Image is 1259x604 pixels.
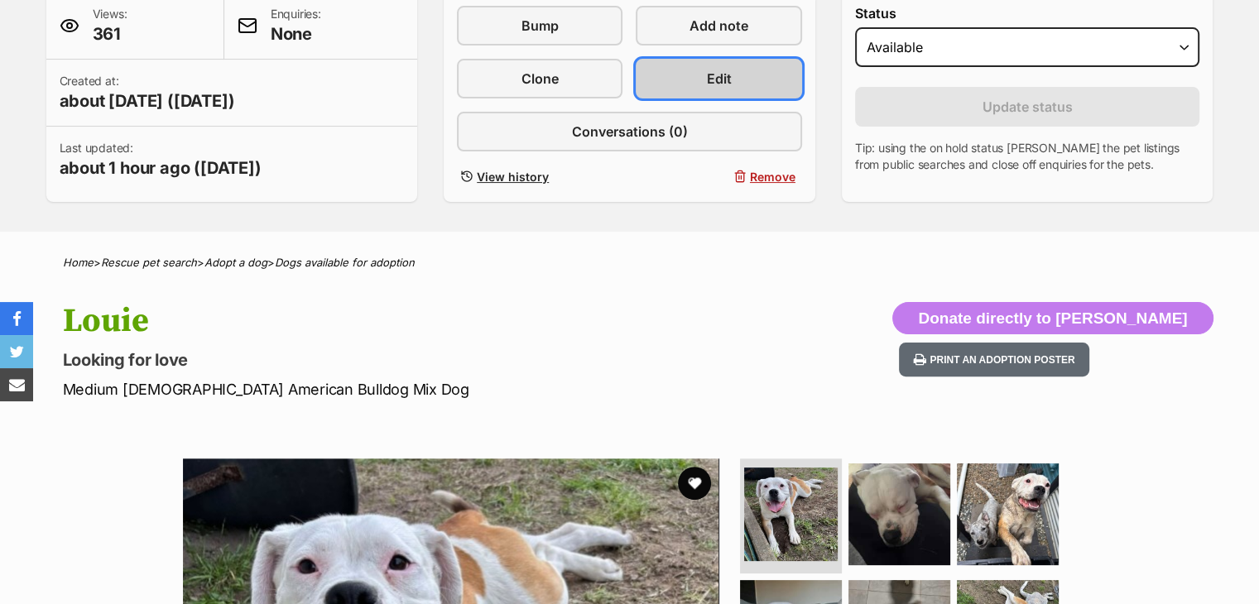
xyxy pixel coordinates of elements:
[636,6,801,46] a: Add note
[63,348,763,372] p: Looking for love
[707,69,732,89] span: Edit
[275,256,415,269] a: Dogs available for adoption
[60,73,235,113] p: Created at:
[22,256,1238,269] div: > > >
[204,256,267,269] a: Adopt a dog
[457,165,622,189] a: View history
[271,22,321,46] span: None
[678,467,711,500] button: favourite
[60,156,262,180] span: about 1 hour ago ([DATE])
[93,6,127,46] p: Views:
[899,343,1089,376] button: Print an adoption poster
[848,463,950,565] img: Photo of Louie
[63,256,94,269] a: Home
[636,59,801,98] a: Edit
[855,6,1200,21] label: Status
[521,16,559,36] span: Bump
[744,467,838,561] img: Photo of Louie
[690,16,748,36] span: Add note
[571,122,687,141] span: Conversations (0)
[957,463,1059,565] img: Photo of Louie
[892,302,1213,335] button: Donate directly to [PERSON_NAME]
[983,97,1073,117] span: Update status
[60,89,235,113] span: about [DATE] ([DATE])
[521,69,559,89] span: Clone
[750,168,795,185] span: Remove
[101,256,197,269] a: Rescue pet search
[457,6,622,46] a: Bump
[636,165,801,189] button: Remove
[457,59,622,98] a: Clone
[457,112,802,151] a: Conversations (0)
[855,87,1200,127] button: Update status
[60,140,262,180] p: Last updated:
[63,302,763,340] h1: Louie
[63,378,763,400] p: Medium [DEMOGRAPHIC_DATA] American Bulldog Mix Dog
[855,140,1200,173] p: Tip: using the on hold status [PERSON_NAME] the pet listings from public searches and close off e...
[93,22,127,46] span: 361
[271,6,321,46] p: Enquiries:
[477,168,549,185] span: View history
